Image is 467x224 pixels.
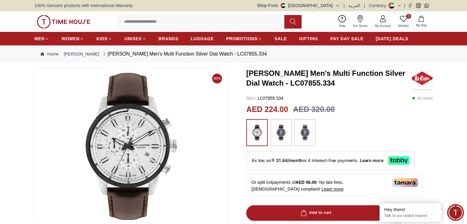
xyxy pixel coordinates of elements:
span: | [404,2,405,9]
a: Facebook [408,3,412,8]
a: UNISEX [124,33,146,44]
img: ... [297,122,313,143]
a: Help [335,14,349,29]
span: PAY DAY SALE [330,36,364,42]
div: Hey there! [384,207,436,213]
a: WOMEN [61,33,84,44]
a: BRANDS [159,33,178,44]
h3: [PERSON_NAME] Men's Multi Function Silver Dial Watch - LC07855.334 [246,68,412,88]
a: PROMOTIONS [226,33,262,44]
a: LUGGAGE [191,33,214,44]
span: 100% Genuine products with International Warranty [34,2,133,9]
a: 0Wishlist [395,14,412,29]
img: Tamara [392,178,418,187]
button: My Bag [412,14,430,29]
button: العربية [348,2,360,9]
span: UNISEX [124,36,142,42]
a: PAY DAY SALE [330,33,364,44]
span: AED 56.00 [295,180,316,185]
span: PROMOTIONS [226,36,258,42]
h3: AED 320.00 [293,104,335,115]
span: KIDS [96,36,107,42]
nav: Breadcrumb [34,45,433,63]
span: My Bag [414,23,429,28]
span: SALE [274,36,287,42]
img: United Arab Emirates [281,3,286,8]
a: [DATE] DEALS [376,33,408,44]
a: GIFTING [299,33,318,44]
p: LC07855.334 [246,95,283,101]
span: 0 [406,14,411,19]
div: Add to cart [299,209,332,216]
a: MEN [34,33,49,44]
span: | [364,2,365,9]
span: MEN [34,36,45,42]
span: [DATE] DEALS [376,36,408,42]
div: Chat Widget [447,204,464,221]
img: Lee Cooper Men's Multi Function Silver Dial Watch - LC07855.334 [40,73,223,220]
span: My Account [372,24,393,28]
p: ( In stock ) [412,95,433,101]
span: Learn more [321,187,344,191]
a: Whatsapp [424,3,429,8]
span: LUGGAGE [191,36,214,42]
span: BRANDS [159,36,178,42]
span: Wishlist [396,24,411,28]
button: Add to cart [246,205,384,221]
span: 30% [212,74,222,83]
img: ... [37,15,90,29]
span: | [344,2,345,9]
p: Talk to our watch expert! [384,213,436,218]
span: GIFTING [299,36,318,42]
h2: AED 224.00 [246,104,288,115]
img: Lee Cooper Men's Multi Function Silver Dial Watch - LC07855.334 [412,68,433,89]
div: [PERSON_NAME] Men's Multi Function Silver Dial Watch - LC07855.334 [102,50,267,58]
a: Instagram [416,3,421,8]
a: Home [41,51,59,57]
span: SKU : [246,96,256,101]
a: [PERSON_NAME] [64,51,99,57]
button: Shop From[GEOGRAPHIC_DATA] [257,2,340,9]
a: KIDS [96,33,112,44]
a: Our Stores [349,14,371,29]
a: SALE [274,33,287,44]
div: Or split in 4 payments of - No late fees, [DEMOGRAPHIC_DATA] compliant! [246,174,423,198]
span: WOMEN [61,36,80,42]
div: Currency [369,2,389,9]
img: ... [249,122,265,143]
span: Our Stores [350,24,370,28]
img: ... [273,122,289,143]
span: Help [337,24,348,28]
